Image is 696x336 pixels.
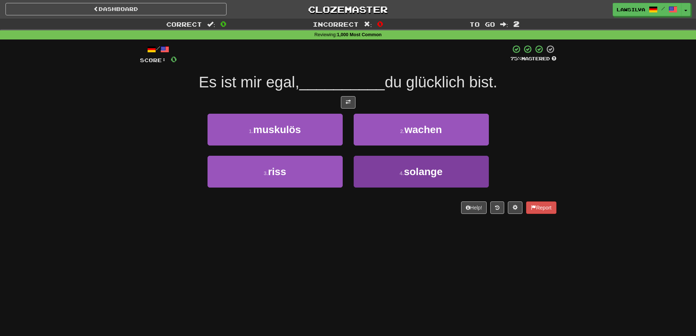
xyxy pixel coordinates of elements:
[253,124,301,135] span: muskulös
[208,156,343,188] button: 3.riss
[207,21,215,27] span: :
[404,124,442,135] span: wachen
[166,20,202,28] span: Correct
[400,128,404,134] small: 2 .
[385,73,497,91] span: du glücklich bist.
[613,3,681,16] a: LawSilva /
[199,73,299,91] span: Es ist mir egal,
[354,156,489,188] button: 4.solange
[526,201,556,214] button: Report
[140,57,166,63] span: Score:
[461,201,487,214] button: Help!
[500,21,508,27] span: :
[299,73,385,91] span: __________
[404,166,442,177] span: solange
[268,166,286,177] span: riss
[354,114,489,146] button: 2.wachen
[237,3,459,16] a: Clozemaster
[341,96,355,109] button: Toggle translation (alt+t)
[377,19,383,28] span: 0
[364,21,372,27] span: :
[5,3,227,15] a: Dashboard
[661,6,665,11] span: /
[171,54,177,64] span: 0
[140,45,177,54] div: /
[510,56,556,62] div: Mastered
[249,128,253,134] small: 1 .
[264,170,268,176] small: 3 .
[220,19,227,28] span: 0
[490,201,504,214] button: Round history (alt+y)
[617,6,645,13] span: LawSilva
[313,20,359,28] span: Incorrect
[208,114,343,146] button: 1.muskulös
[510,56,521,61] span: 75 %
[469,20,495,28] span: To go
[513,19,520,28] span: 2
[337,32,381,37] strong: 1,000 Most Common
[400,170,404,176] small: 4 .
